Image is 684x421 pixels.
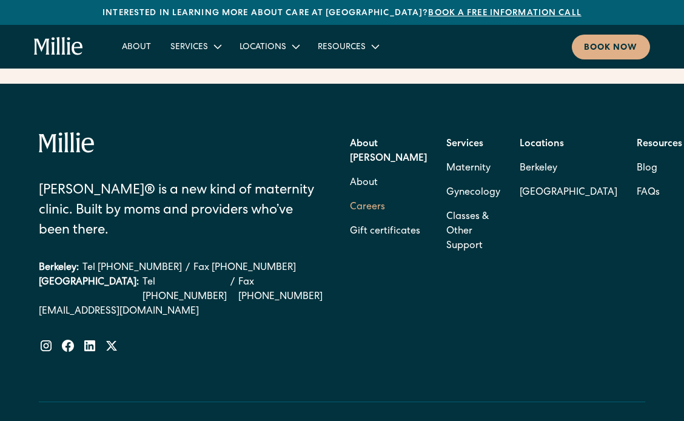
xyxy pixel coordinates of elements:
div: Services [161,36,230,56]
div: Services [170,41,208,54]
strong: About [PERSON_NAME] [350,140,427,164]
a: About [350,171,378,195]
a: Classes & Other Support [446,205,500,258]
a: Berkeley [520,157,617,181]
strong: Services [446,140,483,149]
a: Gift certificates [350,220,420,244]
a: Maternity [446,157,491,181]
div: Locations [240,41,286,54]
a: [EMAIL_ADDRESS][DOMAIN_NAME] [39,305,323,319]
a: Blog [637,157,657,181]
div: Locations [230,36,308,56]
div: [GEOGRAPHIC_DATA]: [39,275,139,305]
div: Resources [308,36,387,56]
div: Berkeley: [39,261,79,275]
a: [GEOGRAPHIC_DATA] [520,181,617,205]
a: Fax [PHONE_NUMBER] [238,275,323,305]
div: [PERSON_NAME]® is a new kind of maternity clinic. Built by moms and providers who’ve been there. [39,181,323,241]
a: Fax [PHONE_NUMBER] [193,261,296,275]
div: / [230,275,235,305]
div: / [186,261,190,275]
a: Book a free information call [428,9,581,18]
a: Gynecology [446,181,500,205]
strong: Locations [520,140,564,149]
a: FAQs [637,181,660,205]
a: Tel [PHONE_NUMBER] [142,275,227,305]
a: Careers [350,195,385,220]
a: Tel [PHONE_NUMBER] [82,261,182,275]
a: About [112,36,161,56]
div: Book now [584,42,638,55]
a: Book now [572,35,650,59]
a: home [34,37,82,56]
div: Resources [318,41,366,54]
strong: Resources [637,140,682,149]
